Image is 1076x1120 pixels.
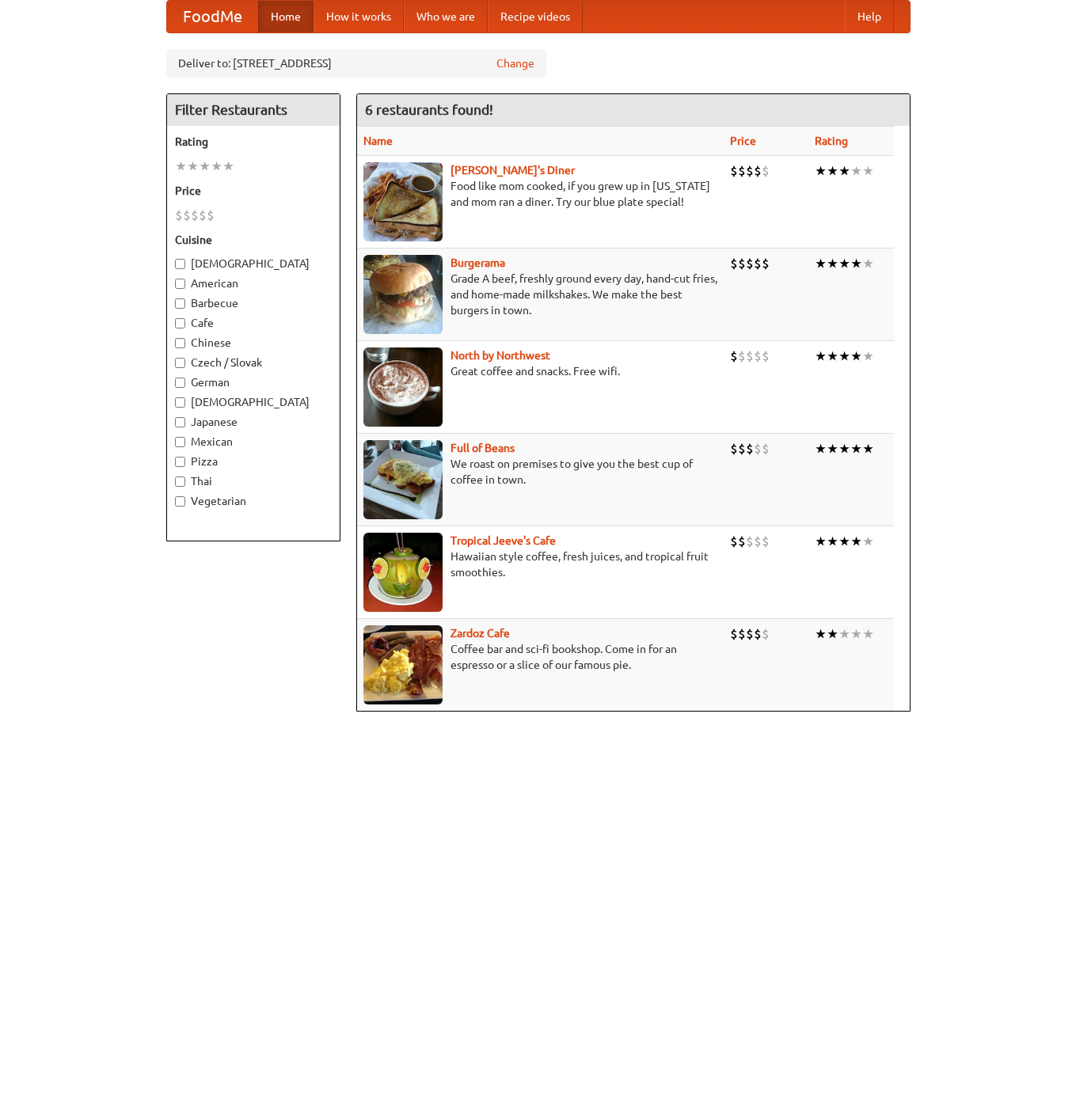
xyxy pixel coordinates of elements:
[850,625,862,643] li: ★
[451,627,510,640] b: Zardoz Cafe
[175,158,187,175] li: ★
[762,533,770,550] li: $
[754,625,762,643] li: $
[827,533,838,550] li: ★
[363,347,443,427] img: north.jpg
[451,164,575,177] a: [PERSON_NAME]'s Diner
[175,493,332,509] label: Vegetarian
[175,437,185,447] input: Mexican
[862,440,874,457] li: ★
[175,414,332,430] label: Japanese
[451,349,550,362] b: North by Northwest
[754,162,762,180] li: $
[166,49,546,78] div: Deliver to: [STREET_ADDRESS]
[175,315,332,331] label: Cafe
[838,440,850,457] li: ★
[850,533,862,550] li: ★
[845,1,894,32] a: Help
[175,298,185,309] input: Barbecue
[363,625,443,704] img: zardoz.jpg
[175,134,332,150] h5: Rating
[363,255,443,334] img: burgerama.jpg
[175,279,185,289] input: American
[746,255,754,272] li: $
[363,178,717,210] p: Food like mom cooked, if you grew up in [US_STATE] and mom ran a diner. Try our blue plate special!
[838,625,850,643] li: ★
[175,338,185,348] input: Chinese
[175,275,332,291] label: American
[815,440,827,457] li: ★
[404,1,488,32] a: Who we are
[730,533,738,550] li: $
[862,533,874,550] li: ★
[862,255,874,272] li: ★
[363,641,717,673] p: Coffee bar and sci-fi bookshop. Come in for an espresso or a slice of our famous pie.
[363,271,717,318] p: Grade A beef, freshly ground every day, hand-cut fries, and home-made milkshakes. We make the bes...
[730,135,756,147] a: Price
[827,255,838,272] li: ★
[762,347,770,365] li: $
[175,473,332,489] label: Thai
[746,162,754,180] li: $
[762,162,770,180] li: $
[838,347,850,365] li: ★
[850,255,862,272] li: ★
[838,533,850,550] li: ★
[827,162,838,180] li: ★
[738,533,746,550] li: $
[175,374,332,390] label: German
[815,255,827,272] li: ★
[815,533,827,550] li: ★
[175,378,185,388] input: German
[199,158,211,175] li: ★
[363,162,443,241] img: sallys.jpg
[451,256,505,269] a: Burgerama
[175,476,185,487] input: Thai
[850,162,862,180] li: ★
[754,255,762,272] li: $
[183,207,191,224] li: $
[175,259,185,269] input: [DEMOGRAPHIC_DATA]
[175,454,332,469] label: Pizza
[754,533,762,550] li: $
[838,162,850,180] li: ★
[754,347,762,365] li: $
[175,358,185,368] input: Czech / Slovak
[862,347,874,365] li: ★
[746,625,754,643] li: $
[827,347,838,365] li: ★
[199,207,207,224] li: $
[175,496,185,507] input: Vegetarian
[815,625,827,643] li: ★
[738,625,746,643] li: $
[850,440,862,457] li: ★
[730,440,738,457] li: $
[222,158,234,175] li: ★
[187,158,199,175] li: ★
[175,355,332,370] label: Czech / Slovak
[451,534,556,547] a: Tropical Jeeve's Cafe
[363,549,717,580] p: Hawaiian style coffee, fresh juices, and tropical fruit smoothies.
[167,1,258,32] a: FoodMe
[738,162,746,180] li: $
[746,347,754,365] li: $
[175,457,185,467] input: Pizza
[746,533,754,550] li: $
[175,207,183,224] li: $
[175,394,332,410] label: [DEMOGRAPHIC_DATA]
[738,347,746,365] li: $
[363,135,393,147] a: Name
[175,417,185,427] input: Japanese
[211,158,222,175] li: ★
[815,162,827,180] li: ★
[175,318,185,328] input: Cafe
[175,183,332,199] h5: Price
[365,102,493,117] ng-pluralize: 6 restaurants found!
[451,442,515,454] a: Full of Beans
[815,135,848,147] a: Rating
[363,456,717,488] p: We roast on premises to give you the best cup of coffee in town.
